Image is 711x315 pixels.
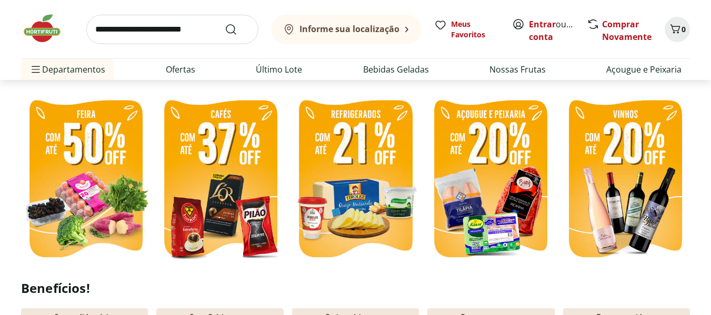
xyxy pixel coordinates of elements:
img: resfriados [426,94,555,267]
a: Ofertas [166,63,195,76]
b: Informe sua localização [299,23,399,35]
a: Bebidas Geladas [363,63,429,76]
span: ou [529,18,576,43]
img: Hortifruti [21,13,74,44]
span: 0 [682,24,686,34]
span: Departamentos [29,57,105,82]
a: Comprar Novamente [602,18,652,43]
a: Nossas Frutas [489,63,546,76]
img: refrigerados [291,94,420,267]
span: Meus Favoritos [451,19,499,40]
img: feira [21,94,151,267]
button: Informe sua localização [271,15,422,44]
a: Açougue e Peixaria [606,63,682,76]
a: Criar conta [529,18,587,43]
input: search [86,15,258,44]
a: Meus Favoritos [434,19,499,40]
img: vinhos [560,94,690,267]
button: Menu [29,57,42,82]
img: café [156,94,285,267]
button: Carrinho [665,17,690,42]
a: Entrar [529,18,556,30]
button: Submit Search [225,23,250,36]
a: Último Lote [256,63,302,76]
h2: Benefícios! [21,281,690,296]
